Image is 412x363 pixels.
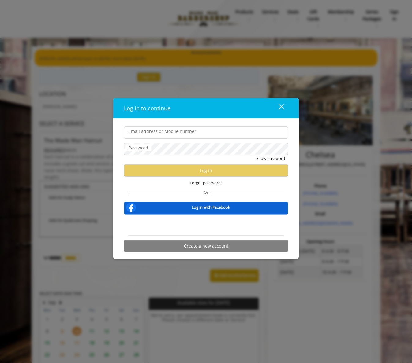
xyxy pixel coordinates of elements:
button: Create a new account [124,240,288,252]
input: Password [124,143,288,155]
label: Password [125,144,151,151]
span: Log in to continue [124,104,170,112]
span: Or [201,189,212,195]
button: Show password [256,155,285,161]
span: Forgot password? [190,179,223,186]
button: Log in [124,164,288,176]
img: facebook-logo [125,201,137,213]
b: Log in with Facebook [192,204,230,211]
div: close dialog [272,104,284,113]
iframe: Sign in with Google Button [175,218,237,232]
input: Email address or Mobile number [124,126,288,138]
label: Email address or Mobile number [125,128,199,134]
button: close dialog [267,102,288,114]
